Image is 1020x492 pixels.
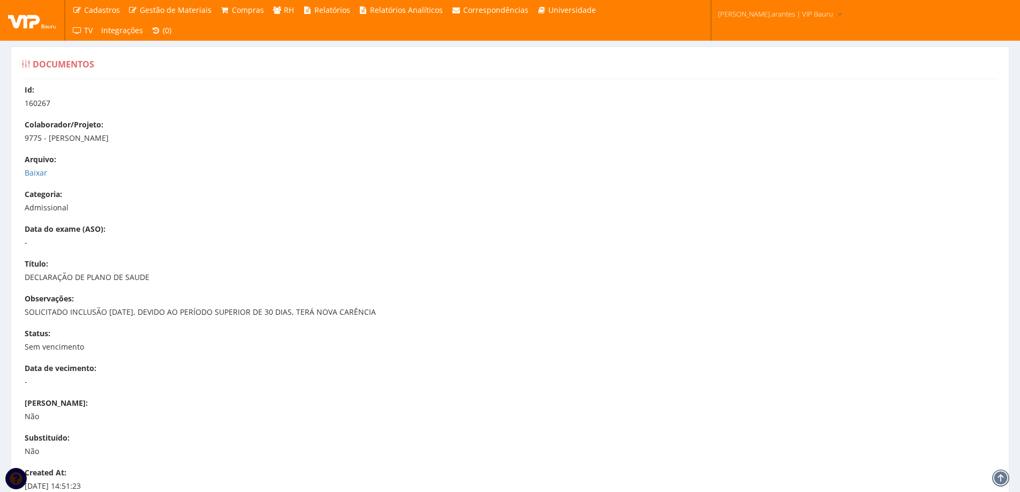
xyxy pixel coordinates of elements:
[25,119,103,130] label: Colaborador/Projeto:
[25,237,1006,248] p: -
[25,398,88,408] label: [PERSON_NAME]:
[25,168,47,178] a: Baixar
[8,12,56,28] img: logo
[25,433,70,443] label: Substituído:
[25,154,56,165] label: Arquivo:
[25,98,1006,109] p: 160267
[25,133,1006,143] p: 9775 - [PERSON_NAME]
[25,272,1006,283] p: DECLARAÇÃO DE PLANO DE SAUDE
[370,5,443,15] span: Relatórios Analíticos
[68,20,97,41] a: TV
[25,259,48,269] label: Título:
[25,328,50,339] label: Status:
[25,293,74,304] label: Observações:
[97,20,147,41] a: Integrações
[25,446,1006,457] p: Não
[33,58,94,70] span: Documentos
[25,202,1006,213] p: Admissional
[25,85,34,95] label: Id:
[463,5,528,15] span: Correspondências
[84,5,120,15] span: Cadastros
[25,189,62,200] label: Categoria:
[25,411,1006,422] p: Não
[25,307,1006,317] p: SOLICITADO INCLUSÃO [DATE], DEVIDO AO PERÍODO SUPERIOR DE 30 DIAS, TERÁ NOVA CARÊNCIA
[25,342,1006,352] p: Sem vencimento
[25,363,96,374] label: Data de vecimento:
[284,5,294,15] span: RH
[548,5,596,15] span: Universidade
[232,5,264,15] span: Compras
[25,376,1006,387] p: -
[163,25,171,35] span: (0)
[314,5,350,15] span: Relatórios
[101,25,143,35] span: Integrações
[25,224,105,234] label: Data do exame (ASO):
[84,25,93,35] span: TV
[25,481,1006,491] p: [DATE] 14:51:23
[147,20,176,41] a: (0)
[140,5,211,15] span: Gestão de Materiais
[718,9,833,19] span: [PERSON_NAME].arantes | VIP Bauru
[25,467,66,478] label: Created At:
